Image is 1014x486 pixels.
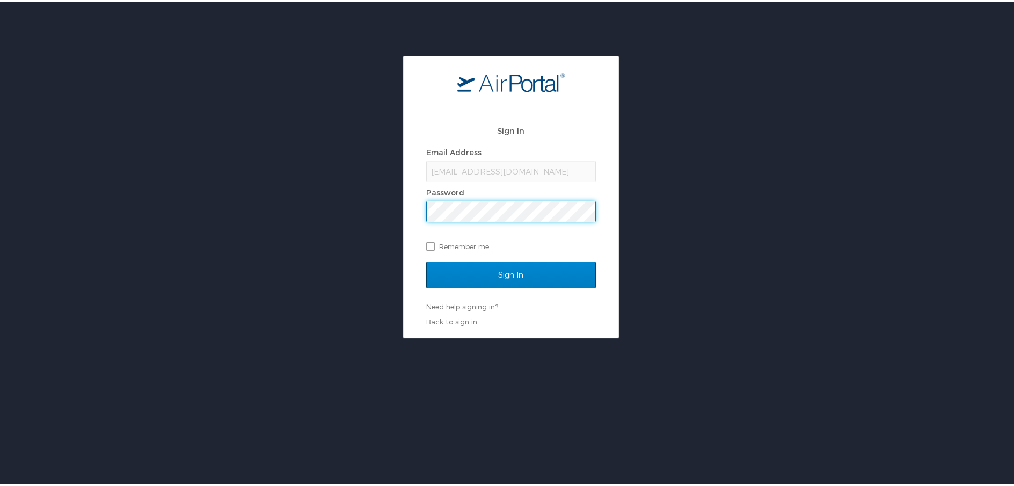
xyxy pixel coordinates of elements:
[426,236,596,252] label: Remember me
[426,186,464,195] label: Password
[426,259,596,286] input: Sign In
[426,315,477,324] a: Back to sign in
[426,122,596,135] h2: Sign In
[457,70,565,90] img: logo
[426,300,498,309] a: Need help signing in?
[426,146,482,155] label: Email Address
